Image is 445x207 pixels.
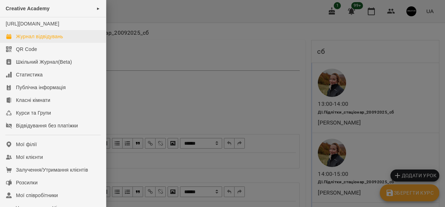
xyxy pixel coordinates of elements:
div: Шкільний Журнал(Beta) [16,58,72,65]
div: QR Code [16,46,37,53]
div: Курси та Групи [16,109,51,116]
div: Мої філії [16,141,37,148]
div: Статистика [16,71,43,78]
div: Журнал відвідувань [16,33,63,40]
div: Розсилки [16,179,38,186]
a: [URL][DOMAIN_NAME] [6,21,59,27]
span: ► [96,6,100,11]
div: Мої клієнти [16,154,43,161]
span: Creative Academy [6,6,50,11]
div: Публічна інформація [16,84,66,91]
div: Класні кімнати [16,97,50,104]
div: Мої співробітники [16,192,58,199]
div: Відвідування без платіжки [16,122,78,129]
div: Залучення/Утримання клієнтів [16,166,88,173]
